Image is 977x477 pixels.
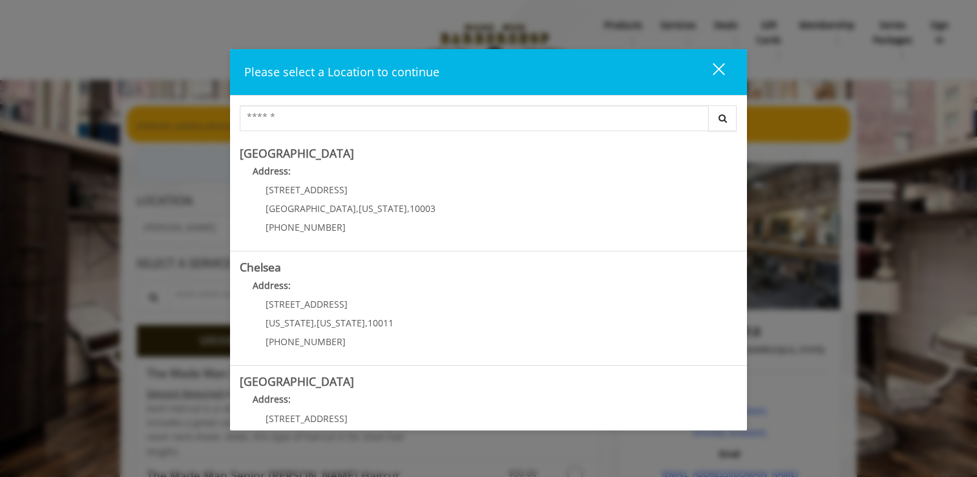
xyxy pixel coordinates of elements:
[266,412,348,425] span: [STREET_ADDRESS]
[359,202,407,215] span: [US_STATE]
[266,221,346,233] span: [PHONE_NUMBER]
[266,317,314,329] span: [US_STATE]
[689,59,733,85] button: close dialog
[240,105,737,138] div: Center Select
[253,393,291,405] b: Address:
[240,374,354,389] b: [GEOGRAPHIC_DATA]
[240,145,354,161] b: [GEOGRAPHIC_DATA]
[715,114,730,123] i: Search button
[240,259,281,275] b: Chelsea
[253,165,291,177] b: Address:
[266,298,348,310] span: [STREET_ADDRESS]
[266,202,356,215] span: [GEOGRAPHIC_DATA]
[244,64,439,79] span: Please select a Location to continue
[698,62,724,81] div: close dialog
[368,317,394,329] span: 10011
[356,202,359,215] span: ,
[317,317,365,329] span: [US_STATE]
[240,105,709,131] input: Search Center
[314,317,317,329] span: ,
[407,202,410,215] span: ,
[253,279,291,291] b: Address:
[266,335,346,348] span: [PHONE_NUMBER]
[410,202,436,215] span: 10003
[266,184,348,196] span: [STREET_ADDRESS]
[365,317,368,329] span: ,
